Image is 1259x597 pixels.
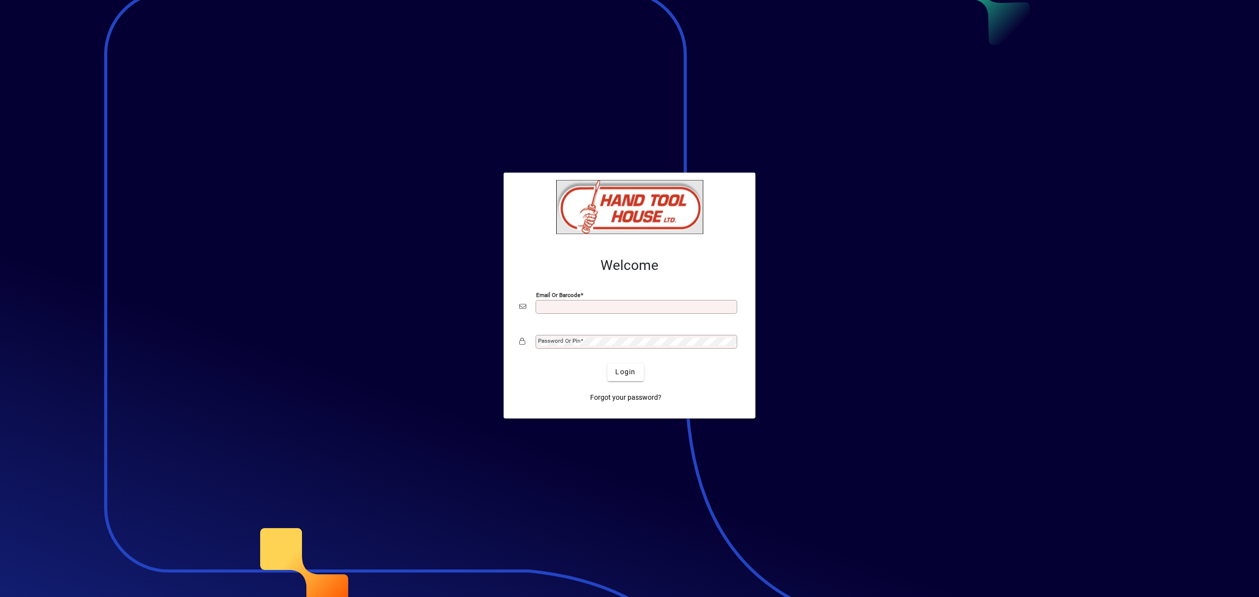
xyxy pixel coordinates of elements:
button: Login [607,363,643,381]
mat-label: Password or Pin [538,337,580,344]
mat-label: Email or Barcode [536,291,580,298]
span: Login [615,367,635,377]
span: Forgot your password? [590,392,661,403]
h2: Welcome [519,257,740,274]
a: Forgot your password? [586,389,665,407]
